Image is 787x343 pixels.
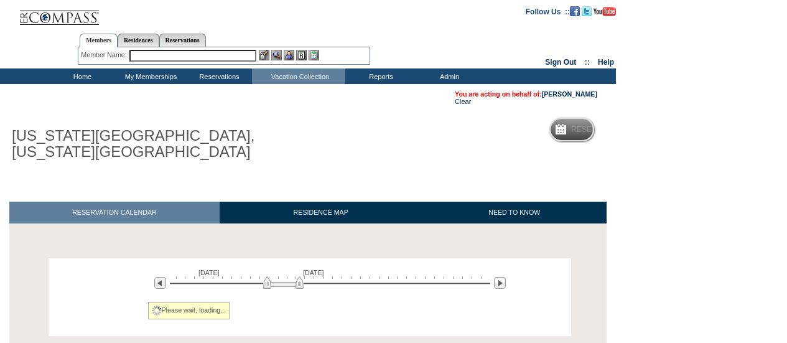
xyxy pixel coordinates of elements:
a: Clear [455,98,471,105]
td: Follow Us :: [526,6,570,16]
img: Next [494,277,506,289]
img: b_calculator.gif [309,50,319,60]
img: View [271,50,282,60]
img: Become our fan on Facebook [570,6,580,16]
a: Follow us on Twitter [582,7,592,14]
td: Vacation Collection [252,68,345,84]
a: Subscribe to our YouTube Channel [594,7,616,14]
img: Impersonate [284,50,294,60]
td: Home [47,68,115,84]
img: b_edit.gif [259,50,269,60]
img: spinner2.gif [152,306,162,316]
a: NEED TO KNOW [422,202,607,223]
span: [DATE] [303,269,324,276]
a: Residences [118,34,159,47]
span: :: [585,58,590,67]
a: Help [598,58,614,67]
img: Previous [154,277,166,289]
a: Reservations [159,34,206,47]
h1: [US_STATE][GEOGRAPHIC_DATA], [US_STATE][GEOGRAPHIC_DATA] [9,125,288,163]
div: Member Name: [81,50,129,60]
a: [PERSON_NAME] [542,90,597,98]
img: Reservations [296,50,307,60]
img: Follow us on Twitter [582,6,592,16]
a: Members [80,34,118,47]
img: Subscribe to our YouTube Channel [594,7,616,16]
a: RESIDENCE MAP [220,202,422,223]
a: RESERVATION CALENDAR [9,202,220,223]
td: Reservations [184,68,252,84]
h5: Reservation Calendar [571,126,666,134]
td: Reports [345,68,414,84]
span: [DATE] [198,269,220,276]
div: Please wait, loading... [148,302,230,319]
td: My Memberships [115,68,184,84]
a: Become our fan on Facebook [570,7,580,14]
td: Admin [414,68,482,84]
span: You are acting on behalf of: [455,90,597,98]
a: Sign Out [545,58,576,67]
